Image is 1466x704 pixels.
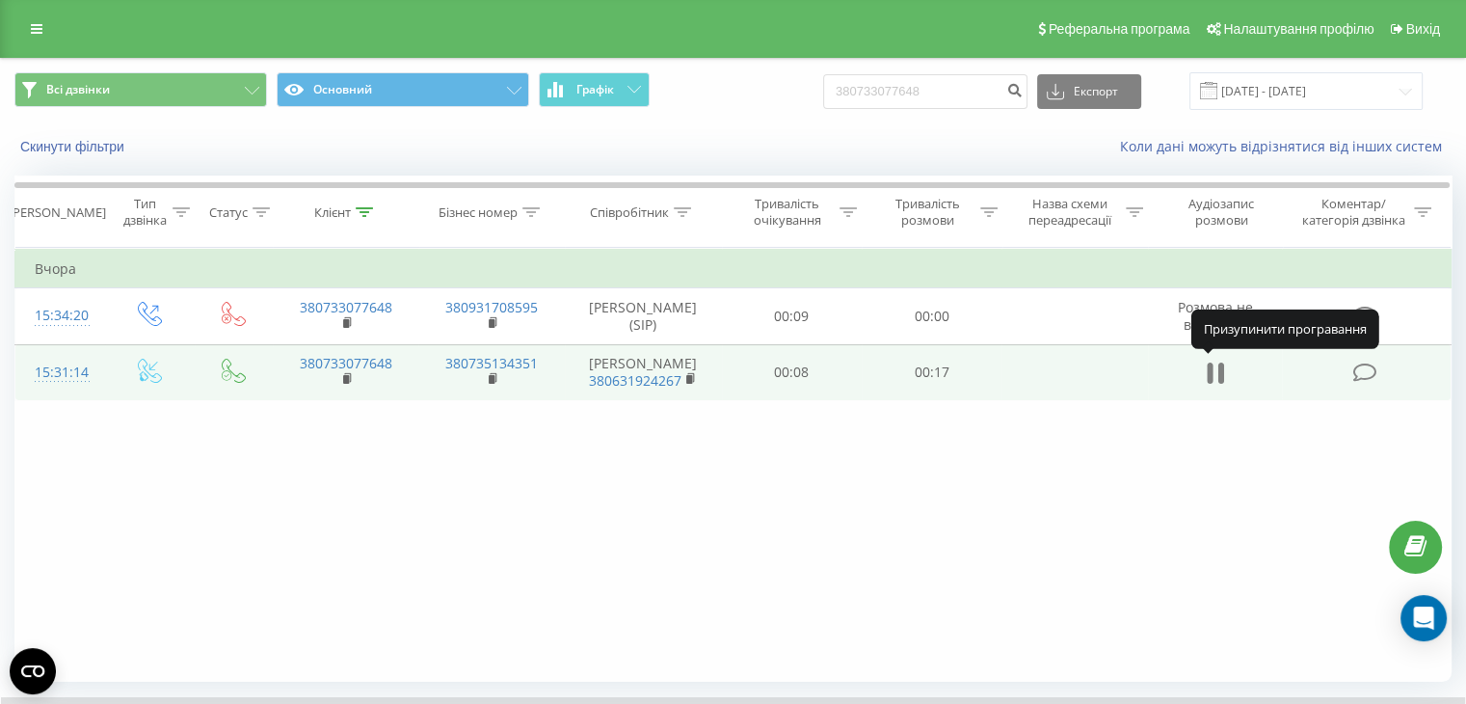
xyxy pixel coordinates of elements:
[121,196,167,229] div: Тип дзвінка
[590,204,669,221] div: Співробітник
[539,72,650,107] button: Графік
[1191,310,1379,348] div: Призупинити програвання
[576,83,614,96] span: Графік
[1165,196,1278,229] div: Аудіозапис розмови
[35,297,86,335] div: 15:34:20
[14,138,134,155] button: Скинути фільтри
[1178,298,1253,334] span: Розмова не відбулась
[314,204,351,221] div: Клієнт
[589,371,681,390] a: 380631924267
[565,344,722,400] td: [PERSON_NAME]
[1296,196,1409,229] div: Коментар/категорія дзвінка
[1223,21,1373,37] span: Налаштування профілю
[209,204,248,221] div: Статус
[879,196,975,229] div: Тривалість розмови
[1037,74,1141,109] button: Експорт
[1049,21,1190,37] span: Реферальна програма
[439,204,518,221] div: Бізнес номер
[10,648,56,694] button: Open CMP widget
[722,288,862,344] td: 00:09
[862,344,1001,400] td: 00:17
[300,298,392,316] a: 380733077648
[823,74,1027,109] input: Пошук за номером
[1020,196,1121,229] div: Назва схеми переадресації
[15,250,1452,288] td: Вчора
[445,354,538,372] a: 380735134351
[300,354,392,372] a: 380733077648
[739,196,836,229] div: Тривалість очікування
[445,298,538,316] a: 380931708595
[14,72,267,107] button: Всі дзвінки
[1120,137,1452,155] a: Коли дані можуть відрізнятися вiд інших систем
[277,72,529,107] button: Основний
[46,82,110,97] span: Всі дзвінки
[1400,595,1447,641] div: Open Intercom Messenger
[1406,21,1440,37] span: Вихід
[565,288,722,344] td: [PERSON_NAME] (SIP)
[9,204,106,221] div: [PERSON_NAME]
[35,354,86,392] div: 15:31:14
[862,288,1001,344] td: 00:00
[722,344,862,400] td: 00:08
